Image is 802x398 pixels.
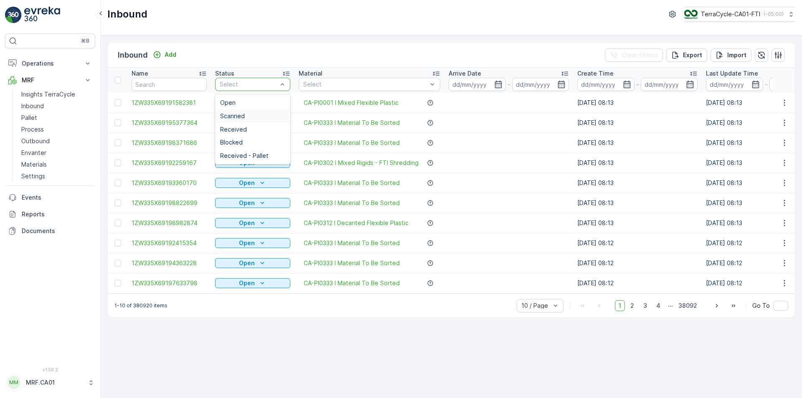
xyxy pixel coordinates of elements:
[215,238,290,248] button: Open
[18,159,95,170] a: Materials
[5,55,95,72] button: Operations
[573,213,702,233] td: [DATE] 08:13
[573,93,702,113] td: [DATE] 08:13
[239,239,255,247] p: Open
[5,72,95,89] button: MRF
[304,199,400,207] a: CA-PI0333 I Material To Be Sorted
[683,51,702,59] p: Export
[764,11,784,18] p: ( -05:00 )
[684,10,698,19] img: TC_BVHiTW6.png
[132,159,207,167] a: 1ZW335X69192259167
[684,7,795,22] button: TerraCycle-CA01-FTI(-05:00)
[22,210,92,218] p: Reports
[573,173,702,193] td: [DATE] 08:13
[304,259,400,267] a: CA-PI0333 I Material To Be Sorted
[18,170,95,182] a: Settings
[24,7,60,23] img: logo_light-DOdMpM7g.png
[239,219,255,227] p: Open
[114,99,121,106] div: Toggle Row Selected
[752,302,770,310] span: Go To
[18,89,95,100] a: Insights TerraCycle
[304,139,400,147] a: CA-PI0333 I Material To Be Sorted
[132,99,207,107] a: 1ZW335X69191582381
[304,119,400,127] a: CA-PI0333 I Material To Be Sorted
[640,300,651,311] span: 3
[220,113,245,119] span: Scanned
[114,220,121,226] div: Toggle Row Selected
[727,51,746,59] p: Import
[577,78,634,91] input: dd/mm/yyyy
[5,367,95,372] span: v 1.50.2
[132,119,207,127] a: 1ZW335X69195377364
[215,69,234,78] p: Status
[21,137,50,145] p: Outbound
[215,278,290,288] button: Open
[573,193,702,213] td: [DATE] 08:13
[636,79,639,89] p: -
[765,79,768,89] p: -
[132,279,207,287] a: 1ZW335X69197633798
[5,189,95,206] a: Events
[304,239,400,247] a: CA-PI0333 I Material To Be Sorted
[22,227,92,235] p: Documents
[304,179,400,187] span: CA-PI0333 I Material To Be Sorted
[132,219,207,227] a: 1ZW335X69198982874
[18,100,95,112] a: Inbound
[132,78,207,91] input: Search
[132,139,207,147] span: 1ZW335X69198371686
[239,279,255,287] p: Open
[21,160,47,169] p: Materials
[652,300,664,311] span: 4
[303,80,427,89] p: Select
[21,172,45,180] p: Settings
[132,199,207,207] a: 1ZW335X69198822699
[215,258,290,268] button: Open
[239,199,255,207] p: Open
[304,99,398,107] a: CA-PI0001 I Mixed Flexible Plastic
[18,147,95,159] a: Envanter
[114,160,121,166] div: Toggle Row Selected
[114,240,121,246] div: Toggle Row Selected
[239,259,255,267] p: Open
[449,69,481,78] p: Arrive Date
[573,253,702,273] td: [DATE] 08:12
[114,280,121,286] div: Toggle Row Selected
[5,7,22,23] img: logo
[114,180,121,186] div: Toggle Row Selected
[21,90,75,99] p: Insights TerraCycle
[675,300,701,311] span: 38092
[81,38,89,44] p: ⌘B
[304,219,409,227] a: CA-PI0312 I Decanted Flexible Plastic
[304,159,419,167] a: CA-PI0302 I Mixed Rigids - FTI Shredding
[512,78,569,91] input: dd/mm/yyyy
[21,125,44,134] p: Process
[215,198,290,208] button: Open
[132,239,207,247] a: 1ZW335X69192415354
[239,179,255,187] p: Open
[22,59,79,68] p: Operations
[26,378,84,387] p: MRF.CA01
[641,78,698,91] input: dd/mm/yyyy
[21,102,44,110] p: Inbound
[573,273,702,293] td: [DATE] 08:12
[132,259,207,267] a: 1ZW335X69194363228
[132,69,148,78] p: Name
[668,300,673,311] p: ...
[18,135,95,147] a: Outbound
[220,80,277,89] p: Select
[573,113,702,133] td: [DATE] 08:13
[508,79,510,89] p: -
[666,48,707,62] button: Export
